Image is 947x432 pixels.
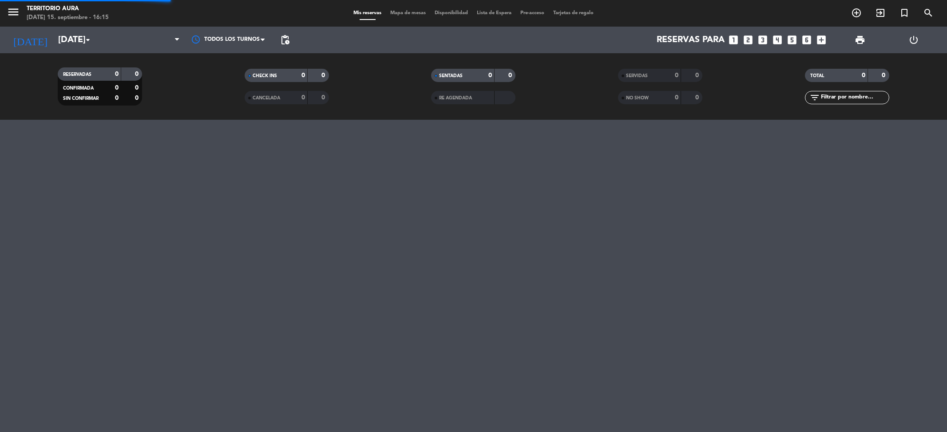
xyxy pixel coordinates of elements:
[801,34,812,46] i: looks_6
[657,35,725,45] span: Reservas para
[675,94,678,101] strong: 0
[439,74,463,78] span: SENTADAS
[321,94,327,101] strong: 0
[7,5,20,22] button: menu
[786,34,798,46] i: looks_5
[810,74,824,78] span: TOTAL
[862,72,865,79] strong: 0
[516,11,549,16] span: Pre-acceso
[908,35,919,45] i: power_settings_new
[83,35,93,45] i: arrow_drop_down
[386,11,430,16] span: Mapa de mesas
[301,72,305,79] strong: 0
[882,72,887,79] strong: 0
[7,5,20,19] i: menu
[115,85,119,91] strong: 0
[675,72,678,79] strong: 0
[816,34,827,46] i: add_box
[695,72,701,79] strong: 0
[115,71,119,77] strong: 0
[757,34,769,46] i: looks_3
[115,95,119,101] strong: 0
[27,13,109,22] div: [DATE] 15. septiembre - 16:15
[135,71,140,77] strong: 0
[899,8,910,18] i: turned_in_not
[63,96,99,101] span: SIN CONFIRMAR
[695,94,701,101] strong: 0
[772,34,783,46] i: looks_4
[549,11,598,16] span: Tarjetas de regalo
[809,92,820,103] i: filter_list
[439,96,472,100] span: RE AGENDADA
[887,27,940,53] div: LOG OUT
[875,8,886,18] i: exit_to_app
[321,72,327,79] strong: 0
[820,93,889,102] input: Filtrar por nombre...
[488,72,492,79] strong: 0
[626,96,649,100] span: NO SHOW
[135,95,140,101] strong: 0
[472,11,516,16] span: Lista de Espera
[349,11,386,16] span: Mis reservas
[923,8,934,18] i: search
[27,4,109,13] div: TERRITORIO AURA
[430,11,472,16] span: Disponibilidad
[855,35,865,45] span: print
[301,94,305,101] strong: 0
[253,74,277,78] span: CHECK INS
[626,74,648,78] span: SERVIDAS
[742,34,754,46] i: looks_two
[253,96,280,100] span: CANCELADA
[851,8,862,18] i: add_circle_outline
[728,34,739,46] i: looks_one
[63,86,94,90] span: CONFIRMADA
[280,35,290,45] span: pending_actions
[7,30,54,50] i: [DATE]
[63,72,91,77] span: RESERVADAS
[508,72,514,79] strong: 0
[135,85,140,91] strong: 0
